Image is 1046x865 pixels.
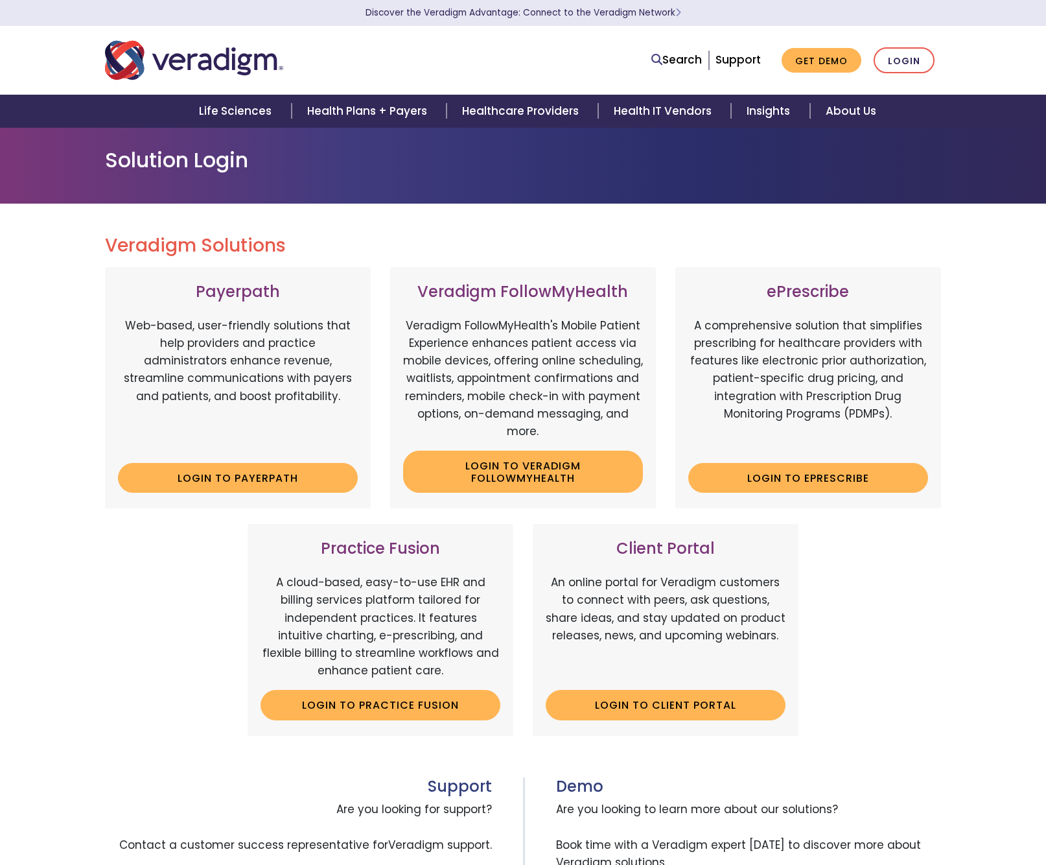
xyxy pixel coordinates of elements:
img: Veradigm logo [105,39,283,82]
a: Login to Practice Fusion [261,690,500,720]
a: Health IT Vendors [598,95,731,128]
a: Health Plans + Payers [292,95,447,128]
p: A comprehensive solution that simplifies prescribing for healthcare providers with features like ... [688,317,928,453]
a: Login [874,47,935,74]
a: Login to Client Portal [546,690,785,720]
h2: Veradigm Solutions [105,235,941,257]
a: Healthcare Providers [447,95,598,128]
a: Login to Payerpath [118,463,358,493]
span: Are you looking for support? Contact a customer success representative for [105,796,492,859]
h3: Practice Fusion [261,539,500,558]
a: Life Sciences [183,95,291,128]
p: Veradigm FollowMyHealth's Mobile Patient Experience enhances patient access via mobile devices, o... [403,317,643,440]
h3: Client Portal [546,539,785,558]
a: Get Demo [782,48,861,73]
h1: Solution Login [105,148,941,172]
p: A cloud-based, easy-to-use EHR and billing services platform tailored for independent practices. ... [261,574,500,680]
a: Login to ePrescribe [688,463,928,493]
a: Support [715,52,761,67]
a: Discover the Veradigm Advantage: Connect to the Veradigm NetworkLearn More [366,6,681,19]
span: Veradigm support. [388,837,492,853]
h3: Support [105,777,492,796]
p: An online portal for Veradigm customers to connect with peers, ask questions, share ideas, and st... [546,574,785,680]
p: Web-based, user-friendly solutions that help providers and practice administrators enhance revenu... [118,317,358,453]
h3: Payerpath [118,283,358,302]
span: Learn More [675,6,681,19]
a: Insights [731,95,809,128]
a: Login to Veradigm FollowMyHealth [403,451,643,493]
h3: Demo [556,777,941,796]
a: Search [651,51,702,69]
h3: ePrescribe [688,283,928,302]
h3: Veradigm FollowMyHealth [403,283,643,302]
a: About Us [810,95,892,128]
